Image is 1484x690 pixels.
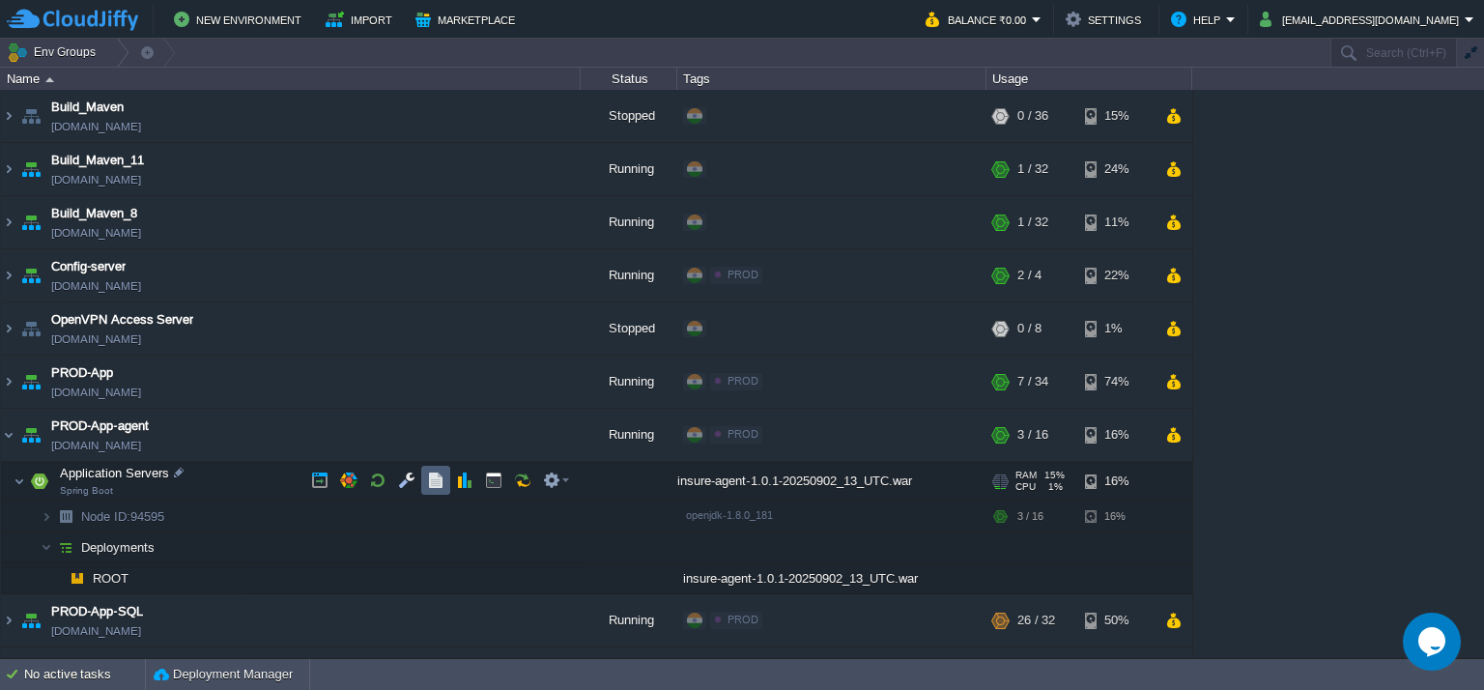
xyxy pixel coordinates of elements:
[51,151,144,170] a: Build_Maven_11
[58,466,172,480] a: Application ServersSpring Boot
[51,170,141,189] span: [DOMAIN_NAME]
[79,539,157,556] a: Deployments
[91,570,131,587] a: ROOT
[582,68,676,90] div: Status
[45,77,54,82] img: AMDAwAAAACH5BAEAAAAALAAAAAABAAEAAAICRAEAOw==
[1017,249,1042,302] div: 2 / 4
[79,508,167,525] a: Node ID:94595
[1017,502,1043,532] div: 3 / 16
[51,276,141,296] a: [DOMAIN_NAME]
[60,485,113,497] span: Spring Boot
[1085,302,1148,355] div: 1%
[677,563,986,593] div: insure-agent-1.0.1-20250902_13_UTC.war
[1,196,16,248] img: AMDAwAAAACH5BAEAAAAALAAAAAABAAEAAAICRAEAOw==
[1085,90,1148,142] div: 15%
[1017,594,1055,647] div: 26 / 32
[1043,481,1063,493] span: 1%
[581,249,677,302] div: Running
[24,659,145,690] div: No active tasks
[581,143,677,195] div: Running
[1085,594,1148,647] div: 50%
[17,90,44,142] img: AMDAwAAAACH5BAEAAAAALAAAAAABAAEAAAICRAEAOw==
[174,8,307,31] button: New Environment
[1085,196,1148,248] div: 11%
[1015,470,1037,481] span: RAM
[678,68,985,90] div: Tags
[51,621,141,641] span: [DOMAIN_NAME]
[52,502,79,532] img: AMDAwAAAACH5BAEAAAAALAAAAAABAAEAAAICRAEAOw==
[17,302,44,355] img: AMDAwAAAACH5BAEAAAAALAAAAAABAAEAAAICRAEAOw==
[2,68,580,90] div: Name
[7,39,102,66] button: Env Groups
[1085,409,1148,461] div: 16%
[1017,143,1048,195] div: 1 / 32
[1,594,16,647] img: AMDAwAAAACH5BAEAAAAALAAAAAABAAEAAAICRAEAOw==
[1,143,16,195] img: AMDAwAAAACH5BAEAAAAALAAAAAABAAEAAAICRAEAOw==
[51,310,193,330] a: OpenVPN Access Server
[52,563,64,593] img: AMDAwAAAACH5BAEAAAAALAAAAAABAAEAAAICRAEAOw==
[581,356,677,408] div: Running
[52,532,79,562] img: AMDAwAAAACH5BAEAAAAALAAAAAABAAEAAAICRAEAOw==
[728,375,758,387] span: PROD
[1085,462,1148,501] div: 16%
[728,428,758,440] span: PROD
[1,409,16,461] img: AMDAwAAAACH5BAEAAAAALAAAAAABAAEAAAICRAEAOw==
[1,90,16,142] img: AMDAwAAAACH5BAEAAAAALAAAAAABAAEAAAICRAEAOw==
[51,602,143,621] a: PROD-App-SQL
[1017,90,1048,142] div: 0 / 36
[51,204,137,223] a: Build_Maven_8
[415,8,521,31] button: Marketplace
[1015,481,1036,493] span: CPU
[64,563,91,593] img: AMDAwAAAACH5BAEAAAAALAAAAAABAAEAAAICRAEAOw==
[1066,8,1147,31] button: Settings
[17,409,44,461] img: AMDAwAAAACH5BAEAAAAALAAAAAABAAEAAAICRAEAOw==
[1085,502,1148,532] div: 16%
[581,409,677,461] div: Running
[17,594,44,647] img: AMDAwAAAACH5BAEAAAAALAAAAAABAAEAAAICRAEAOw==
[51,436,141,455] a: [DOMAIN_NAME]
[1017,409,1048,461] div: 3 / 16
[1,302,16,355] img: AMDAwAAAACH5BAEAAAAALAAAAAABAAEAAAICRAEAOw==
[326,8,398,31] button: Import
[17,356,44,408] img: AMDAwAAAACH5BAEAAAAALAAAAAABAAEAAAICRAEAOw==
[686,509,773,521] span: openjdk-1.8.0_181
[51,330,141,349] a: [DOMAIN_NAME]
[51,417,149,436] a: PROD-App-agent
[1,249,16,302] img: AMDAwAAAACH5BAEAAAAALAAAAAABAAEAAAICRAEAOw==
[51,383,141,402] a: [DOMAIN_NAME]
[51,117,141,136] span: [DOMAIN_NAME]
[581,90,677,142] div: Stopped
[987,68,1191,90] div: Usage
[17,249,44,302] img: AMDAwAAAACH5BAEAAAAALAAAAAABAAEAAAICRAEAOw==
[41,532,52,562] img: AMDAwAAAACH5BAEAAAAALAAAAAABAAEAAAICRAEAOw==
[926,8,1032,31] button: Balance ₹0.00
[1085,356,1148,408] div: 74%
[1171,8,1226,31] button: Help
[81,509,130,524] span: Node ID:
[728,269,758,280] span: PROD
[1017,302,1042,355] div: 0 / 8
[51,223,141,243] span: [DOMAIN_NAME]
[1260,8,1465,31] button: [EMAIL_ADDRESS][DOMAIN_NAME]
[14,462,25,501] img: AMDAwAAAACH5BAEAAAAALAAAAAABAAEAAAICRAEAOw==
[58,465,172,481] span: Application Servers
[51,655,173,675] a: PROD-collect-service
[51,363,113,383] a: PROD-App
[581,302,677,355] div: Stopped
[51,257,126,276] a: Config-server
[1044,470,1065,481] span: 15%
[1017,196,1048,248] div: 1 / 32
[17,196,44,248] img: AMDAwAAAACH5BAEAAAAALAAAAAABAAEAAAICRAEAOw==
[154,665,293,684] button: Deployment Manager
[41,502,52,532] img: AMDAwAAAACH5BAEAAAAALAAAAAABAAEAAAICRAEAOw==
[51,98,124,117] a: Build_Maven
